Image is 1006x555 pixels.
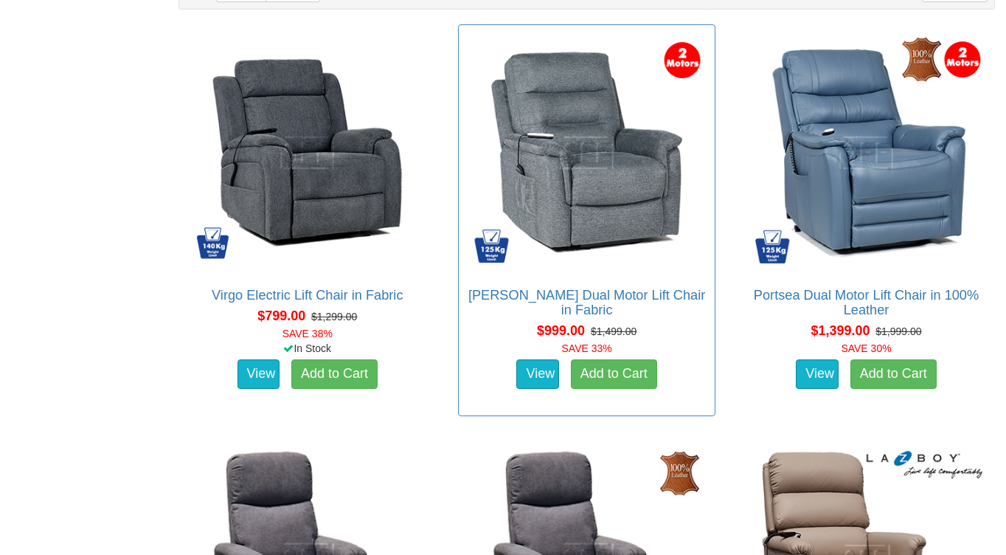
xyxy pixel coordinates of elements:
del: $1,499.00 [591,325,636,337]
a: View [516,359,559,389]
a: [PERSON_NAME] Dual Motor Lift Chair in Fabric [468,288,705,317]
img: Portsea Dual Motor Lift Chair in 100% Leather [746,32,987,274]
a: Portsea Dual Motor Lift Chair in 100% Leather [754,288,979,317]
a: View [237,359,280,389]
span: $999.00 [537,323,585,338]
span: $799.00 [257,308,305,323]
a: Add to Cart [850,359,937,389]
del: $1,999.00 [875,325,921,337]
font: SAVE 38% [282,328,333,339]
a: Virgo Electric Lift Chair in Fabric [212,288,403,303]
a: Add to Cart [291,359,378,389]
font: SAVE 30% [841,342,891,354]
div: In Stock [176,341,439,356]
img: Virgo Electric Lift Chair in Fabric [187,32,428,274]
a: View [796,359,839,389]
span: $1,399.00 [811,323,870,338]
img: Bristow Dual Motor Lift Chair in Fabric [466,32,707,274]
del: $1,299.00 [311,311,357,323]
font: SAVE 33% [562,342,612,354]
a: Add to Cart [571,359,657,389]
